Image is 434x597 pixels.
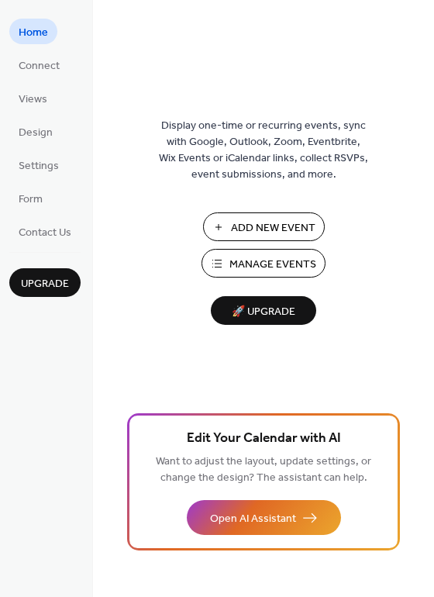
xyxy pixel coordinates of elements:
[19,91,47,108] span: Views
[187,500,341,535] button: Open AI Assistant
[19,192,43,208] span: Form
[19,58,60,74] span: Connect
[187,428,341,450] span: Edit Your Calendar with AI
[229,257,316,273] span: Manage Events
[21,276,69,292] span: Upgrade
[159,118,368,183] span: Display one-time or recurring events, sync with Google, Outlook, Zoom, Eventbrite, Wix Events or ...
[220,302,307,323] span: 🚀 Upgrade
[9,219,81,244] a: Contact Us
[9,268,81,297] button: Upgrade
[9,119,62,144] a: Design
[211,296,316,325] button: 🚀 Upgrade
[9,152,68,178] a: Settings
[19,225,71,241] span: Contact Us
[19,158,59,174] span: Settings
[210,511,296,527] span: Open AI Assistant
[9,52,69,78] a: Connect
[9,185,52,211] a: Form
[19,125,53,141] span: Design
[203,212,325,241] button: Add New Event
[201,249,325,278] button: Manage Events
[9,85,57,111] a: Views
[156,451,371,488] span: Want to adjust the layout, update settings, or change the design? The assistant can help.
[9,19,57,44] a: Home
[231,220,315,236] span: Add New Event
[19,25,48,41] span: Home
